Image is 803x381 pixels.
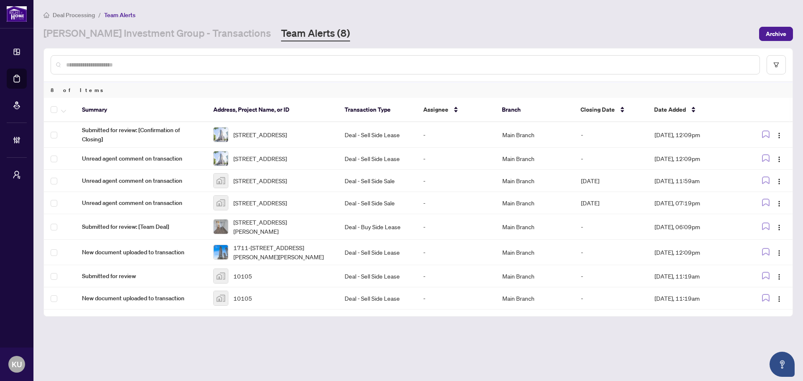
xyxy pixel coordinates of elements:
[7,6,27,22] img: logo
[417,265,495,287] td: -
[496,214,574,240] td: Main Branch
[648,240,742,265] td: [DATE], 12:09pm
[776,178,783,185] img: Logo
[770,352,795,377] button: Open asap
[82,248,200,257] span: New document uploaded to transaction
[214,291,228,305] img: thumbnail-img
[496,170,574,192] td: Main Branch
[214,196,228,210] img: thumbnail-img
[496,287,574,309] td: Main Branch
[82,294,200,303] span: New document uploaded to transaction
[648,122,742,148] td: [DATE], 12:09pm
[417,214,495,240] td: -
[214,174,228,188] img: thumbnail-img
[648,214,742,240] td: [DATE], 06:09pm
[648,148,742,170] td: [DATE], 12:09pm
[776,156,783,163] img: Logo
[104,11,136,19] span: Team Alerts
[776,200,783,207] img: Logo
[772,152,786,165] button: Logo
[233,130,287,139] span: [STREET_ADDRESS]
[53,11,95,19] span: Deal Processing
[233,176,287,185] span: [STREET_ADDRESS]
[766,27,786,41] span: Archive
[776,132,783,139] img: Logo
[574,98,647,122] th: Closing Date
[759,27,793,41] button: Archive
[574,192,648,214] td: [DATE]
[574,287,648,309] td: -
[214,128,228,142] img: thumbnail-img
[12,358,22,370] span: KU
[776,274,783,280] img: Logo
[233,271,252,281] span: 10105
[338,122,417,148] td: Deal - Sell Side Lease
[767,55,786,74] button: filter
[233,294,252,303] span: 10105
[82,198,200,207] span: Unread agent comment on transaction
[496,265,574,287] td: Main Branch
[772,220,786,233] button: Logo
[496,148,574,170] td: Main Branch
[82,222,200,231] span: Submitted for review: [Team Deal]
[574,148,648,170] td: -
[82,176,200,185] span: Unread agent comment on transaction
[574,122,648,148] td: -
[654,105,686,114] span: Date Added
[281,26,350,41] a: Team Alerts (8)
[207,98,338,122] th: Address, Project Name, or ID
[44,82,793,98] div: 8 of Items
[338,148,417,170] td: Deal - Sell Side Lease
[417,287,495,309] td: -
[496,122,574,148] td: Main Branch
[772,196,786,210] button: Logo
[647,98,742,122] th: Date Added
[338,287,417,309] td: Deal - Sell Side Lease
[574,170,648,192] td: [DATE]
[338,240,417,265] td: Deal - Sell Side Lease
[214,245,228,259] img: thumbnail-img
[574,265,648,287] td: -
[98,10,101,20] li: /
[648,287,742,309] td: [DATE], 11:19am
[417,98,495,122] th: Assignee
[338,214,417,240] td: Deal - Buy Side Lease
[776,224,783,231] img: Logo
[772,292,786,305] button: Logo
[82,271,200,281] span: Submitted for review
[13,171,21,179] span: user-switch
[338,170,417,192] td: Deal - Sell Side Sale
[772,174,786,187] button: Logo
[574,240,648,265] td: -
[648,170,742,192] td: [DATE], 11:59am
[496,192,574,214] td: Main Branch
[417,122,495,148] td: -
[423,105,448,114] span: Assignee
[75,98,207,122] th: Summary
[214,269,228,283] img: thumbnail-img
[233,154,287,163] span: [STREET_ADDRESS]
[233,198,287,207] span: [STREET_ADDRESS]
[43,26,271,41] a: [PERSON_NAME] Investment Group - Transactions
[776,296,783,302] img: Logo
[772,128,786,141] button: Logo
[214,220,228,234] img: thumbnail-img
[233,243,331,261] span: 1711-[STREET_ADDRESS][PERSON_NAME][PERSON_NAME]
[496,240,574,265] td: Main Branch
[338,192,417,214] td: Deal - Sell Side Sale
[214,151,228,166] img: thumbnail-img
[648,265,742,287] td: [DATE], 11:19am
[648,192,742,214] td: [DATE], 07:19pm
[417,240,495,265] td: -
[773,62,779,68] span: filter
[82,154,200,163] span: Unread agent comment on transaction
[772,245,786,259] button: Logo
[338,98,417,122] th: Transaction Type
[82,125,200,144] span: Submitted for review: [Confirmation of Closing]
[417,148,495,170] td: -
[417,170,495,192] td: -
[43,12,49,18] span: home
[495,98,574,122] th: Branch
[772,269,786,283] button: Logo
[417,192,495,214] td: -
